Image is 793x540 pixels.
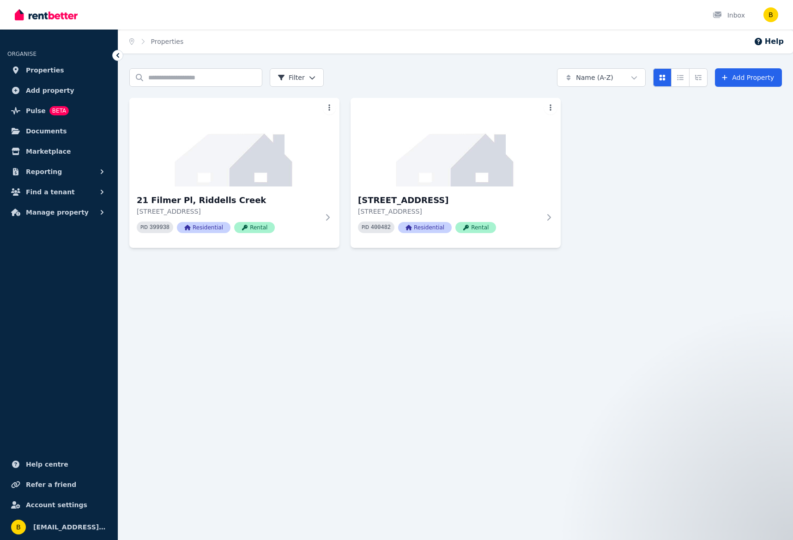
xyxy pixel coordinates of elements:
[351,98,561,248] a: 126 Reservoir Rd, Sunbury[STREET_ADDRESS][STREET_ADDRESS]PID 400482ResidentialRental
[715,68,782,87] a: Add Property
[26,105,46,116] span: Pulse
[26,166,62,177] span: Reporting
[234,222,275,233] span: Rental
[7,122,110,140] a: Documents
[26,146,71,157] span: Marketplace
[7,81,110,100] a: Add property
[455,222,496,233] span: Rental
[26,479,76,490] span: Refer a friend
[33,522,107,533] span: [EMAIL_ADDRESS][DOMAIN_NAME]
[129,98,339,186] img: 21 Filmer Pl, Riddells Creek
[26,186,75,198] span: Find a tenant
[398,222,452,233] span: Residential
[26,85,74,96] span: Add property
[7,102,110,120] a: PulseBETA
[177,222,230,233] span: Residential
[7,142,110,161] a: Marketplace
[150,224,169,231] code: 399938
[762,509,784,531] iframe: Intercom live chat
[140,225,148,230] small: PID
[371,224,391,231] code: 400482
[576,73,613,82] span: Name (A-Z)
[26,459,68,470] span: Help centre
[270,68,324,87] button: Filter
[49,106,69,115] span: BETA
[358,194,540,207] h3: [STREET_ADDRESS]
[7,203,110,222] button: Manage property
[118,30,194,54] nav: Breadcrumb
[362,225,369,230] small: PID
[351,98,561,186] img: 126 Reservoir Rd, Sunbury
[26,126,67,137] span: Documents
[653,68,708,87] div: View options
[7,475,110,494] a: Refer a friend
[137,207,319,216] p: [STREET_ADDRESS]
[544,102,557,114] button: More options
[557,68,646,87] button: Name (A-Z)
[26,499,87,510] span: Account settings
[137,194,319,207] h3: 21 Filmer Pl, Riddells Creek
[151,38,184,45] a: Properties
[7,183,110,201] button: Find a tenant
[7,496,110,514] a: Account settings
[689,68,708,87] button: Expanded list view
[26,65,64,76] span: Properties
[278,73,305,82] span: Filter
[754,36,784,47] button: Help
[11,520,26,534] img: ben@appnative.com.au
[358,207,540,216] p: [STREET_ADDRESS]
[671,68,690,87] button: Compact list view
[7,51,36,57] span: ORGANISE
[653,68,672,87] button: Card view
[7,162,110,181] button: Reporting
[26,207,89,218] span: Manage property
[7,455,110,474] a: Help centre
[713,11,745,20] div: Inbox
[15,8,78,22] img: RentBetter
[763,7,778,22] img: ben@appnative.com.au
[7,61,110,79] a: Properties
[129,98,339,248] a: 21 Filmer Pl, Riddells Creek21 Filmer Pl, Riddells Creek[STREET_ADDRESS]PID 399938ResidentialRental
[323,102,336,114] button: More options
